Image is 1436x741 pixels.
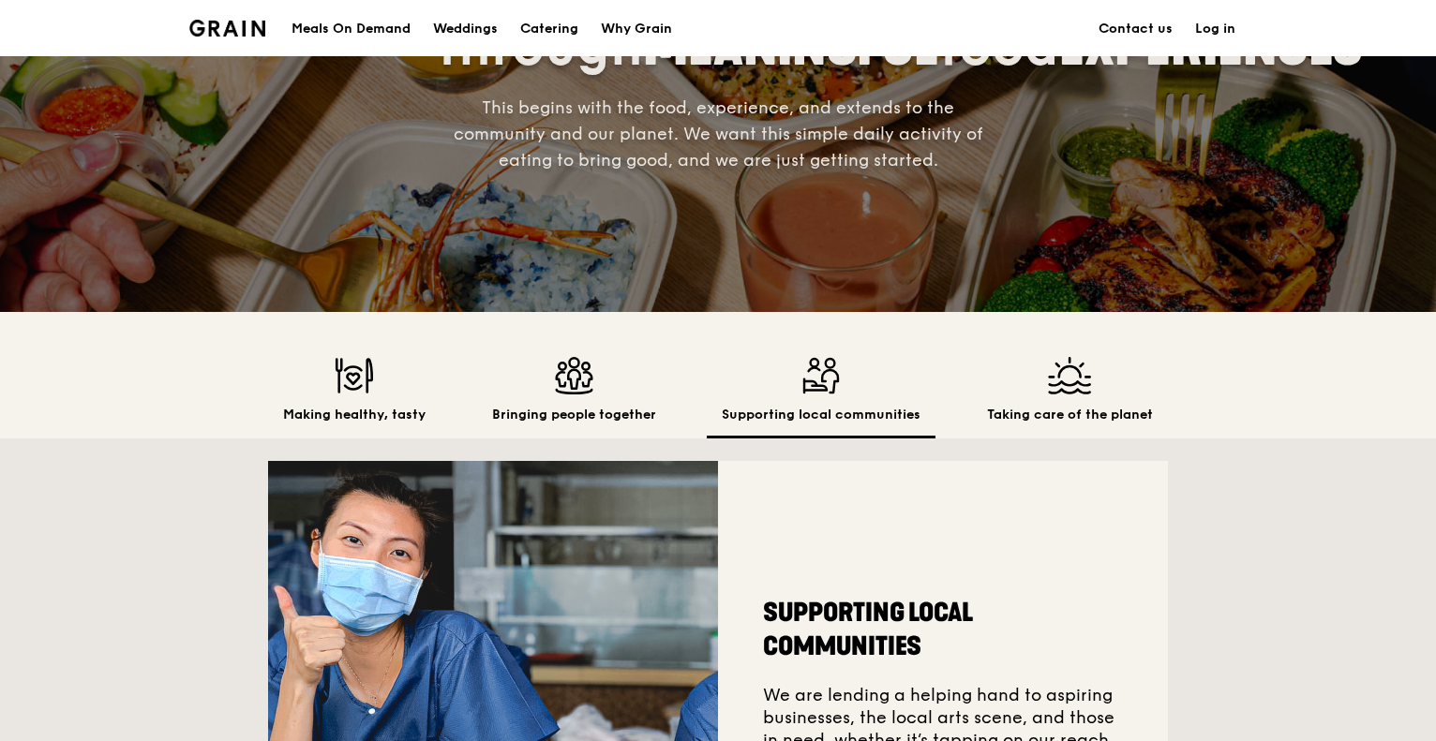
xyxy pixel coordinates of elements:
a: Contact us [1087,1,1184,57]
img: Taking care of the planet [987,357,1153,394]
div: Why Grain [601,1,672,57]
div: Meals On Demand [292,1,411,57]
img: Grain [189,20,265,37]
span: This begins with the food, experience, and extends to the community and our planet. We want this ... [454,97,983,170]
img: Making healthy, tasty [283,357,426,394]
a: Log in [1184,1,1247,57]
a: Why Grain [590,1,683,57]
img: Supporting local communities [722,357,920,394]
h2: Bringing people together [492,406,656,424]
h2: Supporting local communities [722,406,920,424]
h2: Supporting local communities [763,596,1123,663]
a: Weddings [422,1,509,57]
h2: Taking care of the planet [987,406,1153,424]
div: Weddings [433,1,498,57]
img: Bringing people together [492,357,656,394]
h2: Making healthy, tasty [283,406,426,424]
a: Catering [509,1,590,57]
div: Catering [520,1,578,57]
